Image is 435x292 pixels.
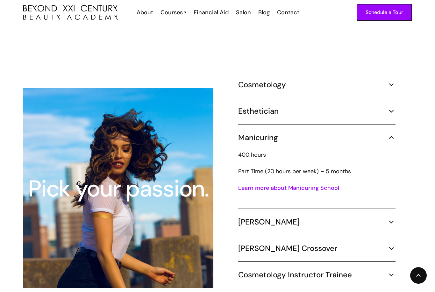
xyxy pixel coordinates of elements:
h5: [PERSON_NAME] [238,217,300,227]
a: Financial Aid [189,8,232,17]
a: Contact [273,8,303,17]
div: Courses [160,8,183,17]
img: hair stylist student [23,88,213,288]
div: About [137,8,153,17]
a: Schedule a Tour [357,4,412,21]
div: Contact [277,8,299,17]
img: beyond 21st century beauty academy logo [23,5,118,20]
div: Schedule a Tour [366,8,403,17]
p: 400 hours ‍ Part Time (20 hours per week) – 5 months [238,151,396,175]
a: Courses [160,8,186,17]
h5: Cosmetology Instructor Trainee [238,270,352,280]
h5: Cosmetology [238,80,286,89]
h5: Esthetician [238,106,279,116]
a: home [23,5,118,20]
div: Financial Aid [194,8,229,17]
a: About [132,8,156,17]
a: Learn more about Manicuring School [238,184,339,192]
h5: Manicuring [238,133,278,142]
div: Pick your passion. [24,177,213,200]
div: Salon [236,8,251,17]
h5: [PERSON_NAME] Crossover [238,244,337,253]
div: Blog [258,8,270,17]
a: Salon [232,8,254,17]
a: Blog [254,8,273,17]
